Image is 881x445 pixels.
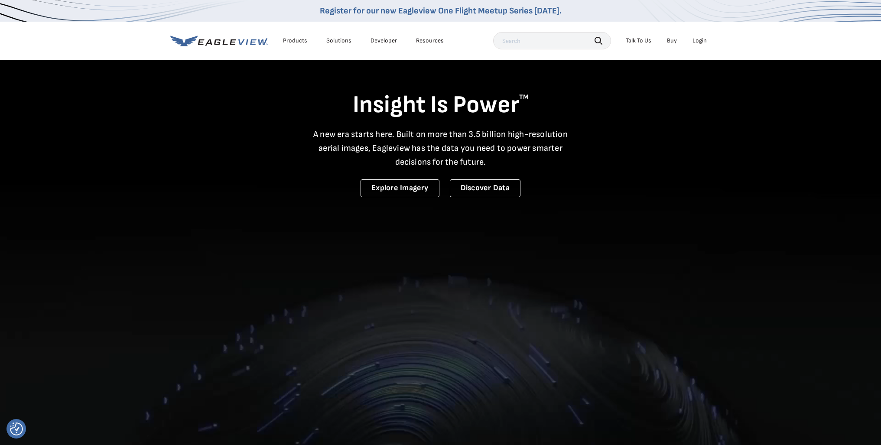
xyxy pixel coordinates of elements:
a: Register for our new Eagleview One Flight Meetup Series [DATE]. [320,6,562,16]
p: A new era starts here. Built on more than 3.5 billion high-resolution aerial images, Eagleview ha... [308,127,573,169]
a: Discover Data [450,179,520,197]
a: Developer [371,37,397,45]
a: Explore Imagery [361,179,439,197]
div: Talk To Us [626,37,651,45]
sup: TM [519,93,529,101]
button: Consent Preferences [10,422,23,435]
div: Solutions [326,37,351,45]
div: Login [692,37,707,45]
a: Buy [667,37,677,45]
div: Products [283,37,307,45]
h1: Insight Is Power [170,90,711,120]
div: Resources [416,37,444,45]
img: Revisit consent button [10,422,23,435]
input: Search [493,32,611,49]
